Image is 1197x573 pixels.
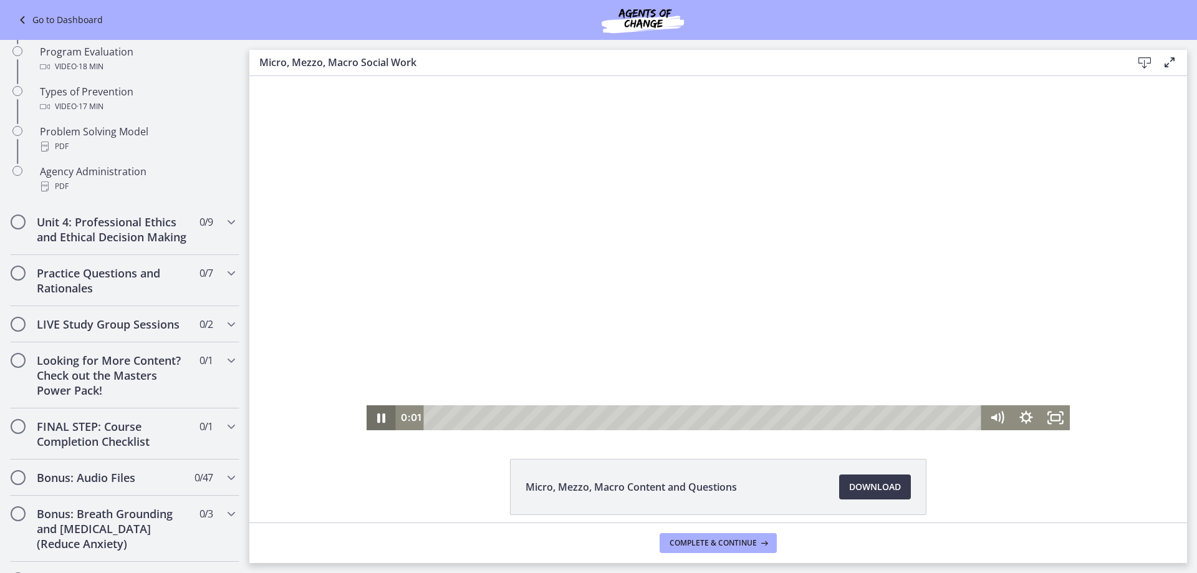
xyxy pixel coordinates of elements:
[37,266,189,296] h2: Practice Questions and Rationales
[37,317,189,332] h2: LIVE Study Group Sessions
[77,59,103,74] span: · 18 min
[37,353,189,398] h2: Looking for More Content? Check out the Masters Power Pack!
[40,44,234,74] div: Program Evaluation
[40,139,234,154] div: PDF
[568,5,718,35] img: Agents of Change
[199,317,213,332] span: 0 / 2
[195,470,213,485] span: 0 / 47
[849,479,901,494] span: Download
[37,419,189,449] h2: FINAL STEP: Course Completion Checklist
[37,214,189,244] h2: Unit 4: Professional Ethics and Ethical Decision Making
[40,164,234,194] div: Agency Administration
[199,266,213,281] span: 0 / 7
[733,329,762,354] button: Mute
[40,99,234,114] div: Video
[77,99,103,114] span: · 17 min
[15,12,103,27] a: Go to Dashboard
[762,329,791,354] button: Show settings menu
[199,506,213,521] span: 0 / 3
[791,329,820,354] button: Fullscreen
[670,538,757,548] span: Complete & continue
[199,353,213,368] span: 0 / 1
[40,124,234,154] div: Problem Solving Model
[199,419,213,434] span: 0 / 1
[259,55,1112,70] h3: Micro, Mezzo, Macro Social Work
[37,470,189,485] h2: Bonus: Audio Files
[660,533,777,553] button: Complete & continue
[839,474,911,499] a: Download
[40,179,234,194] div: PDF
[199,214,213,229] span: 0 / 9
[40,84,234,114] div: Types of Prevention
[526,479,737,494] span: Micro, Mezzo, Macro Content and Questions
[37,506,189,551] h2: Bonus: Breath Grounding and [MEDICAL_DATA] (Reduce Anxiety)
[40,59,234,74] div: Video
[249,76,1187,430] iframe: Video Lesson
